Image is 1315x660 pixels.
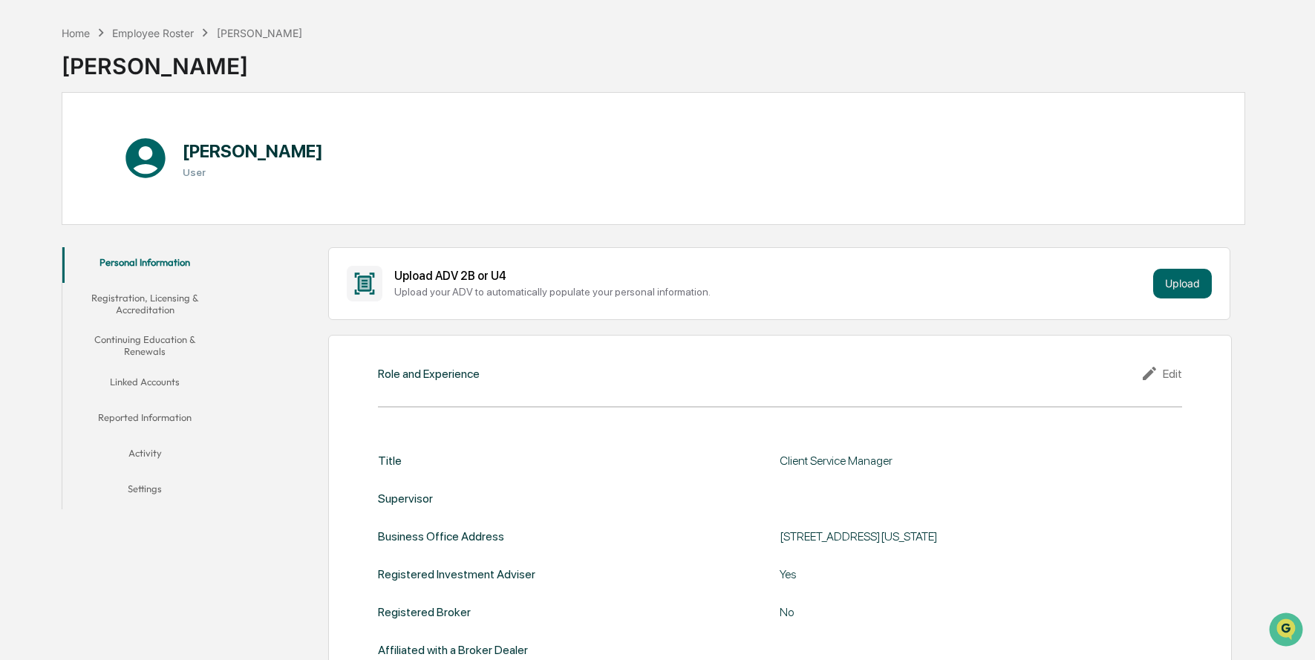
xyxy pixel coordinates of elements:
div: [PERSON_NAME] [62,41,302,79]
div: Home [62,27,90,39]
button: Registration, Licensing & Accreditation [62,283,227,325]
button: Start new chat [252,118,270,136]
iframe: Open customer support [1267,611,1308,651]
img: 1746055101610-c473b297-6a78-478c-a979-82029cc54cd1 [15,114,42,140]
a: Powered byPylon [105,251,180,263]
a: 🔎Data Lookup [9,209,99,236]
button: Linked Accounts [62,367,227,402]
div: [PERSON_NAME] [217,27,302,39]
div: 🖐️ [15,189,27,200]
button: Reported Information [62,402,227,438]
h1: [PERSON_NAME] [183,140,323,162]
span: Preclearance [30,187,96,202]
button: Settings [62,474,227,509]
div: Title [378,454,402,468]
div: 🗄️ [108,189,120,200]
div: Employee Roster [112,27,194,39]
button: Continuing Education & Renewals [62,324,227,367]
div: Registered Investment Adviser [378,567,535,581]
button: Upload [1153,269,1212,298]
div: Affiliated with a Broker Dealer [378,643,528,657]
div: Business Office Address [378,529,504,543]
button: Personal Information [62,247,227,283]
div: Yes [780,567,1151,581]
div: Upload ADV 2B or U4 [394,269,1147,283]
div: Edit [1141,365,1182,382]
div: Client Service Manager [780,454,1151,468]
div: Role and Experience [378,367,480,381]
span: Pylon [148,252,180,263]
span: Data Lookup [30,215,94,230]
div: [STREET_ADDRESS][US_STATE] [780,529,1151,543]
div: secondary tabs example [62,247,227,509]
div: Start new chat [50,114,244,128]
div: We're available if you need us! [50,128,188,140]
a: 🖐️Preclearance [9,181,102,208]
div: 🔎 [15,217,27,229]
a: 🗄️Attestations [102,181,190,208]
div: No [780,605,1151,619]
p: How can we help? [15,31,270,55]
span: Attestations [123,187,184,202]
div: Registered Broker [378,605,471,619]
div: Supervisor [378,491,433,506]
div: Upload your ADV to automatically populate your personal information. [394,286,1147,298]
input: Clear [39,68,245,83]
button: Activity [62,438,227,474]
h3: User [183,166,323,178]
